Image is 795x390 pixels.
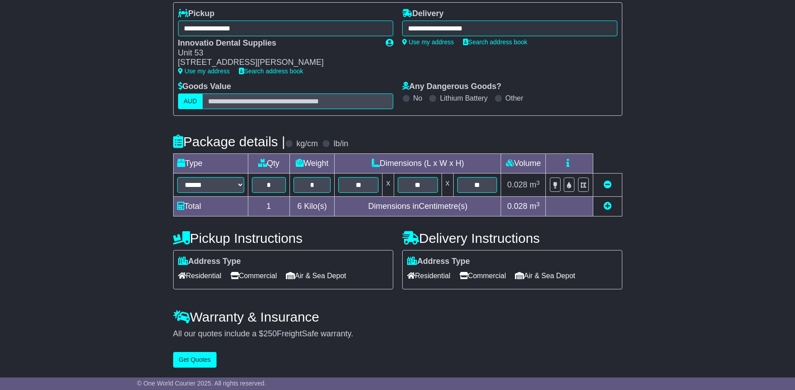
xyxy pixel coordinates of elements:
td: x [442,174,453,197]
td: Kilo(s) [289,197,335,216]
label: Delivery [402,9,444,19]
h4: Package details | [173,134,285,149]
span: m [530,180,540,189]
div: [STREET_ADDRESS][PERSON_NAME] [178,58,377,68]
td: Dimensions (L x W x H) [335,154,501,174]
sup: 3 [536,201,540,208]
td: Dimensions in Centimetre(s) [335,197,501,216]
a: Remove this item [604,180,612,189]
label: kg/cm [296,139,318,149]
a: Search address book [463,38,527,46]
span: Residential [178,269,221,283]
div: Unit 53 [178,48,377,58]
label: Goods Value [178,82,231,92]
label: Address Type [178,257,241,267]
td: Qty [248,154,289,174]
td: Type [173,154,248,174]
h4: Warranty & Insurance [173,309,622,324]
span: Air & Sea Depot [515,269,575,283]
button: Get Quotes [173,352,217,368]
span: Commercial [230,269,277,283]
span: © One World Courier 2025. All rights reserved. [137,380,266,387]
td: Volume [501,154,546,174]
label: lb/in [333,139,348,149]
label: No [413,94,422,102]
a: Add new item [604,202,612,211]
label: Other [506,94,523,102]
label: Address Type [407,257,470,267]
a: Use my address [402,38,454,46]
div: Innovatio Dental Supplies [178,38,377,48]
div: All our quotes include a $ FreightSafe warranty. [173,329,622,339]
td: Total [173,197,248,216]
h4: Delivery Instructions [402,231,622,246]
span: m [530,202,540,211]
span: Air & Sea Depot [286,269,346,283]
h4: Pickup Instructions [173,231,393,246]
span: 0.028 [507,202,527,211]
a: Search address book [239,68,303,75]
span: 250 [264,329,277,338]
span: 6 [297,202,302,211]
sup: 3 [536,179,540,186]
span: Residential [407,269,451,283]
td: 1 [248,197,289,216]
td: Weight [289,154,335,174]
label: AUD [178,93,203,109]
label: Lithium Battery [440,94,488,102]
span: 0.028 [507,180,527,189]
a: Use my address [178,68,230,75]
label: Any Dangerous Goods? [402,82,502,92]
span: Commercial [459,269,506,283]
td: x [383,174,394,197]
label: Pickup [178,9,215,19]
